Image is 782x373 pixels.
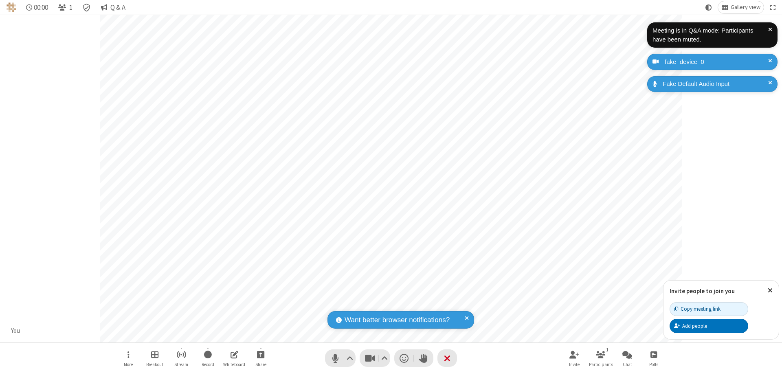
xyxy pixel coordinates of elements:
button: Video setting [379,349,390,367]
button: Stop video (⌘+Shift+V) [360,349,390,367]
button: Open chat [615,347,639,370]
button: Open participant list [589,347,613,370]
button: Close popover [762,281,779,301]
span: Polls [649,362,658,367]
button: Audio settings [345,349,356,367]
button: Change layout [718,1,764,13]
span: Whiteboard [223,362,245,367]
button: Invite participants (⌘+Shift+I) [562,347,586,370]
img: QA Selenium DO NOT DELETE OR CHANGE [7,2,16,12]
button: Add people [670,319,748,333]
span: Invite [569,362,580,367]
span: Q & A [110,4,125,11]
div: 1 [604,346,611,353]
label: Invite people to join you [670,287,735,295]
button: End or leave meeting [437,349,457,367]
span: 1 [69,4,72,11]
span: Gallery view [731,4,760,11]
button: Q & A [97,1,129,13]
div: Timer [23,1,52,13]
span: Participants [589,362,613,367]
div: Meeting details Encryption enabled [79,1,94,13]
span: Want better browser notifications? [345,315,450,325]
button: Copy meeting link [670,302,748,316]
button: Send a reaction [394,349,414,367]
span: More [124,362,133,367]
button: Mute (⌘+Shift+A) [325,349,356,367]
button: Open menu [116,347,141,370]
button: Start sharing [248,347,273,370]
button: Open participant list [55,1,76,13]
button: Fullscreen [767,1,779,13]
button: Start streaming [169,347,193,370]
button: Start recording [195,347,220,370]
span: Stream [174,362,188,367]
span: 00:00 [34,4,48,11]
span: Breakout [146,362,163,367]
div: Meeting is in Q&A mode: Participants have been muted. [652,26,768,44]
button: Raise hand [414,349,433,367]
span: Share [255,362,266,367]
button: Using system theme [702,1,715,13]
span: Record [202,362,214,367]
div: Copy meeting link [674,305,720,313]
button: Open shared whiteboard [222,347,246,370]
div: fake_device_0 [662,57,771,67]
div: You [8,326,23,336]
button: Manage Breakout Rooms [143,347,167,370]
span: Chat [623,362,632,367]
div: Fake Default Audio Input [660,79,771,89]
button: Open poll [641,347,666,370]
